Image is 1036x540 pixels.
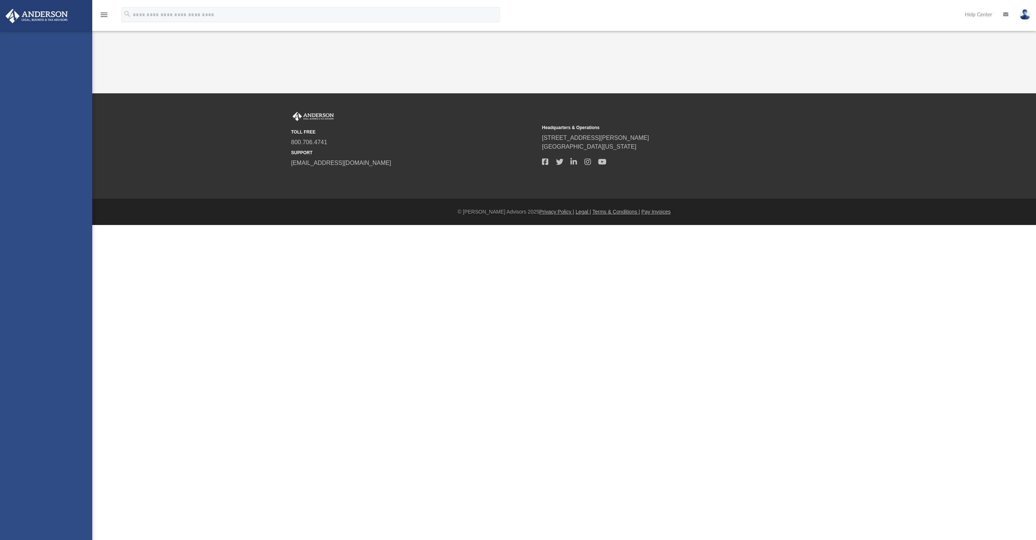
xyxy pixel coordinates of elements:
a: Legal | [576,209,591,215]
a: Pay Invoices [641,209,670,215]
img: User Pic [1019,9,1030,20]
i: menu [100,10,108,19]
small: SUPPORT [291,149,537,156]
a: Terms & Conditions | [593,209,640,215]
i: search [123,10,131,18]
a: [STREET_ADDRESS][PERSON_NAME] [542,135,649,141]
a: Privacy Policy | [539,209,574,215]
a: 800.706.4741 [291,139,327,145]
a: menu [100,14,108,19]
a: [EMAIL_ADDRESS][DOMAIN_NAME] [291,160,391,166]
small: TOLL FREE [291,129,537,135]
img: Anderson Advisors Platinum Portal [291,112,335,121]
div: © [PERSON_NAME] Advisors 2025 [92,208,1036,216]
img: Anderson Advisors Platinum Portal [3,9,70,23]
small: Headquarters & Operations [542,124,788,131]
a: [GEOGRAPHIC_DATA][US_STATE] [542,143,636,150]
